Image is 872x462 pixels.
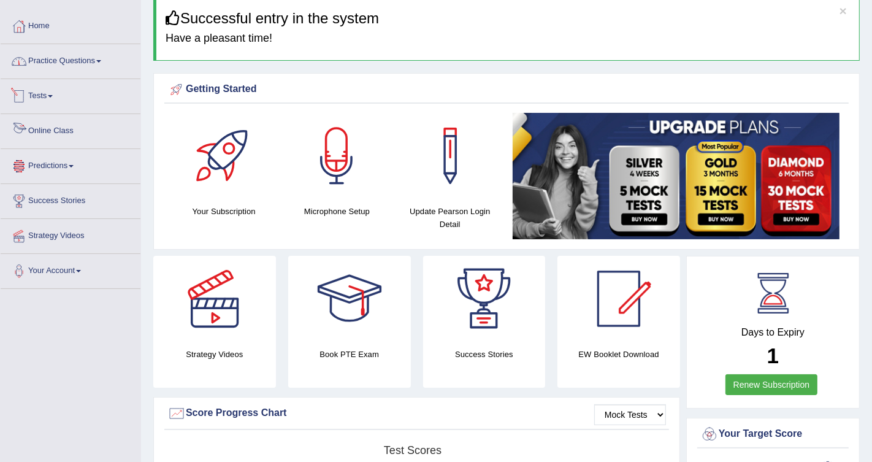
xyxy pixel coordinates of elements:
h4: Book PTE Exam [288,348,411,361]
img: small5.jpg [513,113,839,239]
div: Score Progress Chart [167,404,666,423]
h3: Successful entry in the system [166,10,850,26]
a: Predictions [1,149,140,180]
h4: Have a pleasant time! [166,33,850,45]
a: Tests [1,79,140,110]
a: Home [1,9,140,40]
h4: Days to Expiry [700,327,846,338]
a: Success Stories [1,184,140,215]
h4: Your Subscription [174,205,274,218]
b: 1 [767,344,779,368]
a: Your Account [1,254,140,285]
a: Strategy Videos [1,219,140,250]
a: Online Class [1,114,140,145]
h4: Success Stories [423,348,546,361]
button: × [839,4,847,17]
a: Practice Questions [1,44,140,75]
h4: Update Pearson Login Detail [400,205,500,231]
a: Renew Subscription [725,374,818,395]
h4: EW Booklet Download [557,348,680,361]
tspan: Test scores [384,444,442,456]
div: Getting Started [167,80,846,99]
h4: Strategy Videos [153,348,276,361]
div: Your Target Score [700,425,846,444]
h4: Microphone Setup [286,205,387,218]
